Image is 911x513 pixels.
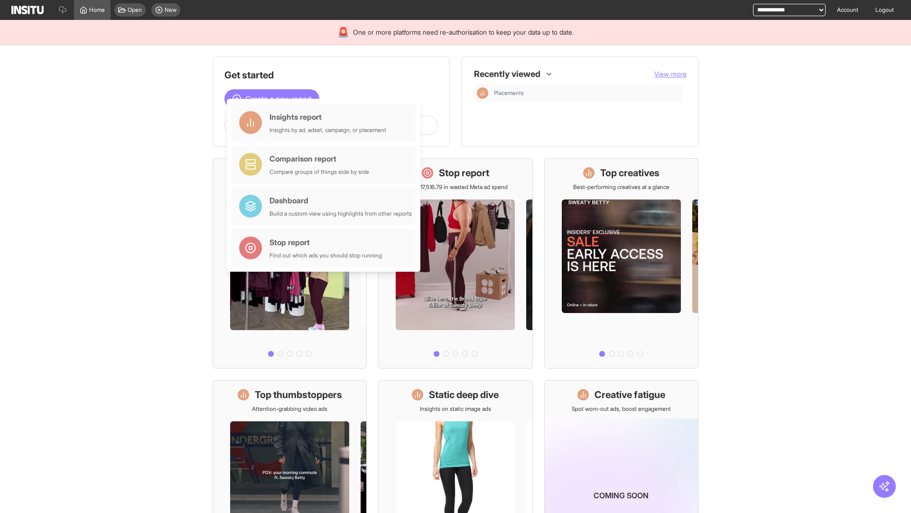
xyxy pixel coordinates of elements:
h1: Top creatives [600,166,660,180]
div: Dashboard [270,195,412,206]
button: Create a new report [224,89,319,108]
p: Insights on static image ads [420,405,491,413]
a: What's live nowSee all active ads instantly [213,158,367,369]
div: Insights report [270,111,386,123]
div: Find out which ads you should stop running [270,252,382,259]
p: Best-performing creatives at a glance [573,183,669,191]
p: Save £17,516.79 in wasted Meta ad spend [403,183,508,191]
span: Open [128,6,142,14]
span: New [165,6,177,14]
span: Placements [494,89,524,97]
div: Comparison report [270,153,369,164]
div: Insights [477,87,488,99]
span: Home [89,6,105,14]
div: Build a custom view using highlights from other reports [270,210,412,218]
h1: Static deep dive [429,388,499,401]
img: Logo [11,6,44,14]
h1: Stop report [439,166,489,180]
span: Create a new report [245,93,312,104]
div: 🚨 [337,26,349,39]
h1: Get started [224,68,438,82]
h1: Top thumbstoppers [255,388,342,401]
span: View more [654,70,687,78]
span: Placements [494,89,679,97]
div: Compare groups of things side by side [270,168,369,176]
a: Stop reportSave £17,516.79 in wasted Meta ad spend [378,158,532,369]
span: One or more platforms need re-authorisation to keep your data up to date. [353,28,574,37]
div: Insights by ad, adset, campaign, or placement [270,126,386,134]
p: Attention-grabbing video ads [252,405,327,413]
button: View more [654,69,687,79]
div: Stop report [270,237,382,248]
a: Top creativesBest-performing creatives at a glance [544,158,698,369]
